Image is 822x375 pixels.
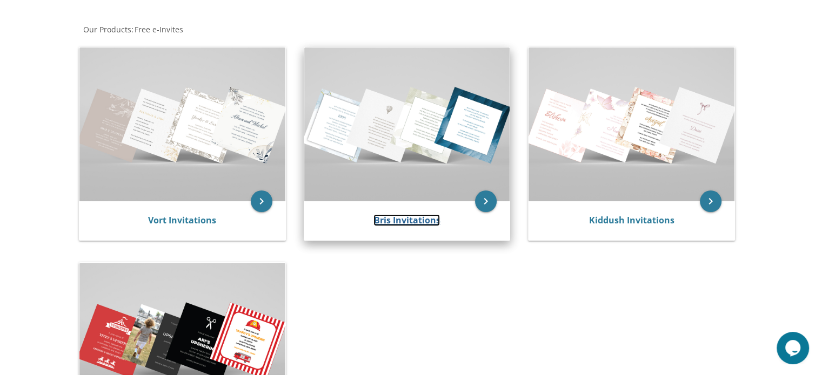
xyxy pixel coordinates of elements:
[82,24,131,35] a: Our Products
[135,24,183,35] span: Free e-Invites
[251,190,272,212] a: keyboard_arrow_right
[79,47,285,201] img: Vort Invitations
[74,24,411,35] div: :
[475,190,497,212] a: keyboard_arrow_right
[777,332,811,364] iframe: chat widget
[373,214,440,226] a: Bris Invitations
[133,24,183,35] a: Free e-Invites
[700,190,721,212] a: keyboard_arrow_right
[304,47,510,201] img: Bris Invitations
[148,214,216,226] a: Vort Invitations
[589,214,674,226] a: Kiddush Invitations
[529,47,734,201] img: Kiddush Invitations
